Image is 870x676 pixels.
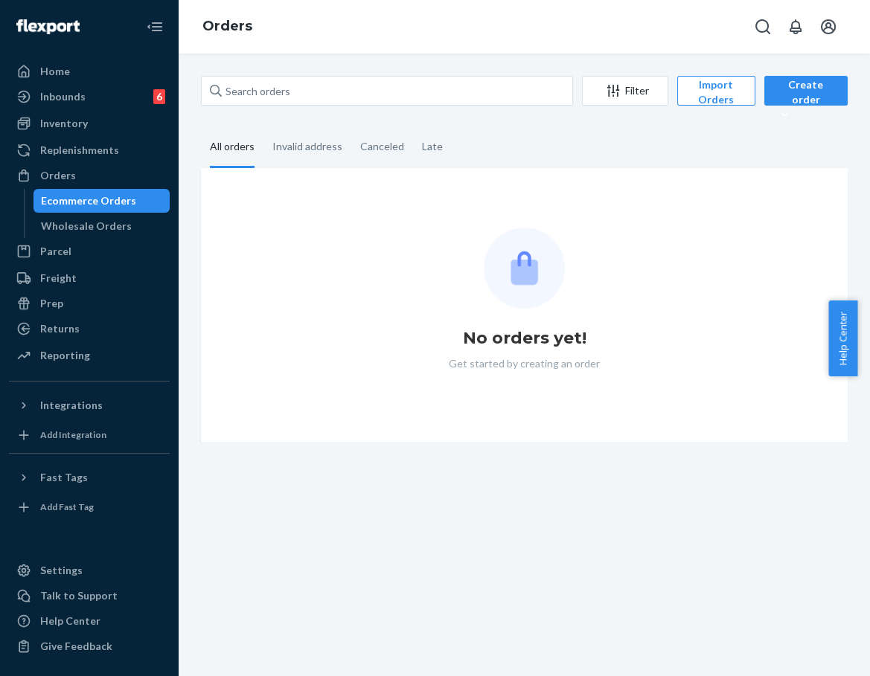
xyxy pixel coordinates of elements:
[41,219,132,234] div: Wholesale Orders
[828,300,857,376] button: Help Center
[764,76,848,106] button: Create order
[40,428,106,441] div: Add Integration
[9,112,170,135] a: Inventory
[40,116,88,131] div: Inventory
[33,214,170,238] a: Wholesale Orders
[9,495,170,519] a: Add Fast Tag
[775,77,837,122] div: Create order
[9,393,170,417] button: Integrations
[140,12,170,42] button: Close Navigation
[210,127,255,168] div: All orders
[9,138,170,162] a: Replenishments
[30,10,83,24] span: Support
[463,326,586,350] h1: No orders yet!
[40,296,63,311] div: Prep
[272,127,342,166] div: Invalid address
[40,588,118,603] div: Talk to Support
[9,466,170,489] button: Fast Tags
[449,356,600,371] p: Get started by creating an order
[484,228,565,309] img: Empty list
[748,12,778,42] button: Open Search Box
[781,12,810,42] button: Open notifications
[202,18,252,34] a: Orders
[813,12,843,42] button: Open account menu
[40,639,112,654] div: Give Feedback
[33,189,170,213] a: Ecommerce Orders
[9,164,170,187] a: Orders
[9,558,170,582] a: Settings
[9,423,170,447] a: Add Integration
[360,127,404,166] div: Canceled
[9,344,170,367] a: Reporting
[40,64,70,79] div: Home
[9,239,170,263] a: Parcel
[16,19,80,34] img: Flexport logo
[9,85,170,109] a: Inbounds6
[40,271,77,286] div: Freight
[40,614,100,628] div: Help Center
[9,634,170,658] button: Give Feedback
[40,321,80,336] div: Returns
[582,76,668,106] button: Filter
[40,500,94,513] div: Add Fast Tag
[9,584,170,608] button: Talk to Support
[40,89,86,104] div: Inbounds
[677,76,755,106] button: Import Orders
[40,143,119,158] div: Replenishments
[9,266,170,290] a: Freight
[40,398,103,413] div: Integrations
[191,5,264,48] ol: breadcrumbs
[41,193,136,208] div: Ecommerce Orders
[40,348,90,363] div: Reporting
[40,244,71,259] div: Parcel
[9,59,170,83] a: Home
[201,76,573,106] input: Search orders
[583,83,668,98] div: Filter
[9,609,170,633] a: Help Center
[40,168,76,183] div: Orders
[9,292,170,315] a: Prep
[153,89,165,104] div: 6
[40,563,83,578] div: Settings
[40,470,88,485] div: Fast Tags
[9,317,170,341] a: Returns
[422,127,443,166] div: Late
